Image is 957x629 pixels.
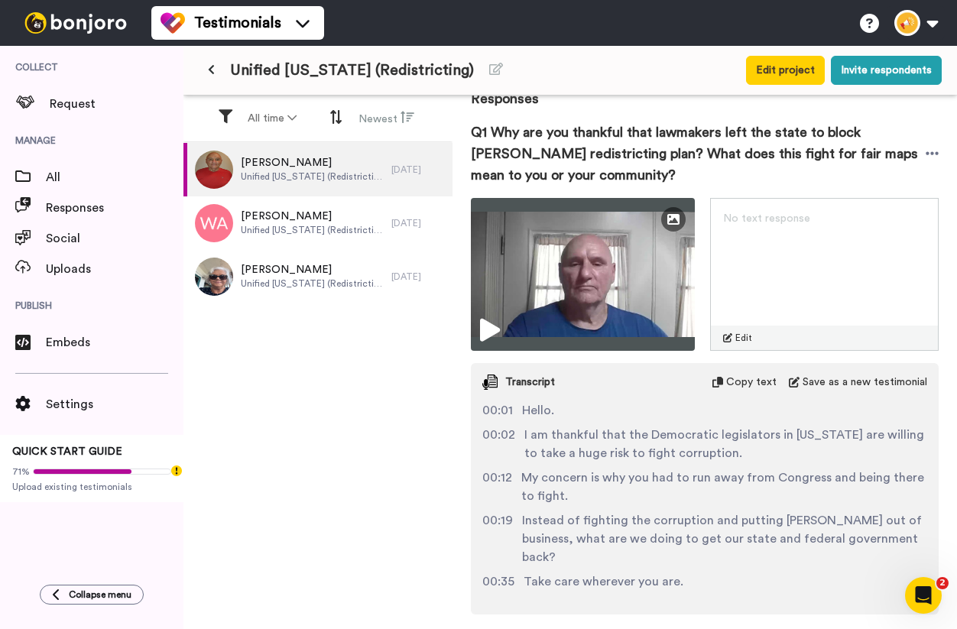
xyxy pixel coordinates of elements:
[46,260,183,278] span: Uploads
[726,374,777,390] span: Copy text
[482,401,513,420] span: 00:01
[471,122,926,186] span: Q1 Why are you thankful that lawmakers left the state to block [PERSON_NAME] redistricting plan? ...
[803,374,927,390] span: Save as a new testimonial
[524,572,683,591] span: Take care wherever you are.
[40,585,144,605] button: Collapse menu
[482,374,498,390] img: transcript.svg
[746,56,825,85] button: Edit project
[735,332,752,344] span: Edit
[241,170,384,183] span: Unified [US_STATE] (Redistricting)
[391,164,445,176] div: [DATE]
[482,572,514,591] span: 00:35
[482,511,513,566] span: 00:19
[50,95,183,113] span: Request
[46,395,183,413] span: Settings
[505,374,555,390] span: Transcript
[230,60,474,81] span: Unified [US_STATE] (Redistricting)
[69,588,131,601] span: Collapse menu
[46,168,183,186] span: All
[195,151,233,189] img: b71ecc69-ed00-46fa-9a5e-aad990d00106.jpeg
[521,469,927,505] span: My concern is why you had to run away from Congress and being there to fight.
[195,204,233,242] img: wa.png
[46,333,183,352] span: Embeds
[12,465,30,478] span: 71%
[46,199,183,217] span: Responses
[241,209,384,224] span: [PERSON_NAME]
[241,155,384,170] span: [PERSON_NAME]
[241,277,384,290] span: Unified [US_STATE] (Redistricting)
[391,271,445,283] div: [DATE]
[936,577,949,589] span: 2
[831,56,942,85] button: Invite respondents
[195,258,233,296] img: 16ead440-a117-47b1-9e07-5541e4351ac5.jpeg
[723,213,810,224] span: No text response
[391,217,445,229] div: [DATE]
[349,104,423,133] button: Newest
[905,577,942,614] iframe: Intercom live chat
[183,143,453,196] a: [PERSON_NAME]Unified [US_STATE] (Redistricting)[DATE]
[471,198,695,351] img: 9b43f5d6-503d-4e17-91dc-cfd3e963859f-thumbnail_full-1754602650.jpg
[183,250,453,303] a: [PERSON_NAME]Unified [US_STATE] (Redistricting)[DATE]
[482,469,512,505] span: 00:12
[46,229,183,248] span: Social
[170,464,183,478] div: Tooltip anchor
[18,12,133,34] img: bj-logo-header-white.svg
[524,426,927,462] span: I am thankful that the Democratic legislators in [US_STATE] are willing to take a huge risk to fi...
[522,401,554,420] span: Hello.
[522,511,927,566] span: Instead of fighting the corruption and putting [PERSON_NAME] out of business, what are we doing t...
[241,262,384,277] span: [PERSON_NAME]
[482,426,515,462] span: 00:02
[194,12,281,34] span: Testimonials
[183,196,453,250] a: [PERSON_NAME]Unified [US_STATE] (Redistricting)[DATE]
[12,481,171,493] span: Upload existing testimonials
[161,11,185,35] img: tm-color.svg
[12,446,122,457] span: QUICK START GUIDE
[238,105,306,132] button: All time
[241,224,384,236] span: Unified [US_STATE] (Redistricting)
